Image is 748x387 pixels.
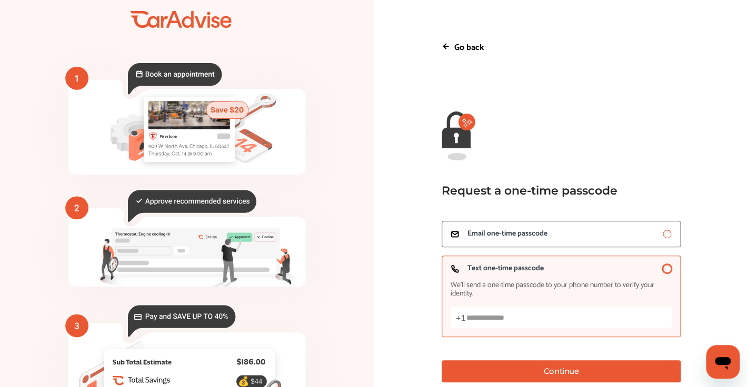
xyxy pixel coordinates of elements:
text: 💰 [238,376,250,387]
p: Go back [454,40,484,55]
img: icon_email.a11c3263.svg [451,230,459,238]
span: Email one-time passcode [467,230,547,238]
input: Text one-time passcodeWe’ll send a one-time passcode to your phone number to verify your identity.+1 [663,264,671,273]
img: icon_phone.e7b63c2d.svg [451,264,459,273]
button: Continue [442,360,681,382]
input: Email one-time passcode [663,230,671,238]
div: Request a one-time passcode [442,184,669,198]
img: magic-link-lock-error.9d88b03f.svg [442,111,475,160]
input: Text one-time passcodeWe’ll send a one-time passcode to your phone number to verify your identity.+1 [451,307,672,328]
span: We’ll send a one-time passcode to your phone number to verify your identity. [451,281,672,298]
iframe: Button to launch messaging window [706,345,740,379]
span: Text one-time passcode [467,264,544,273]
